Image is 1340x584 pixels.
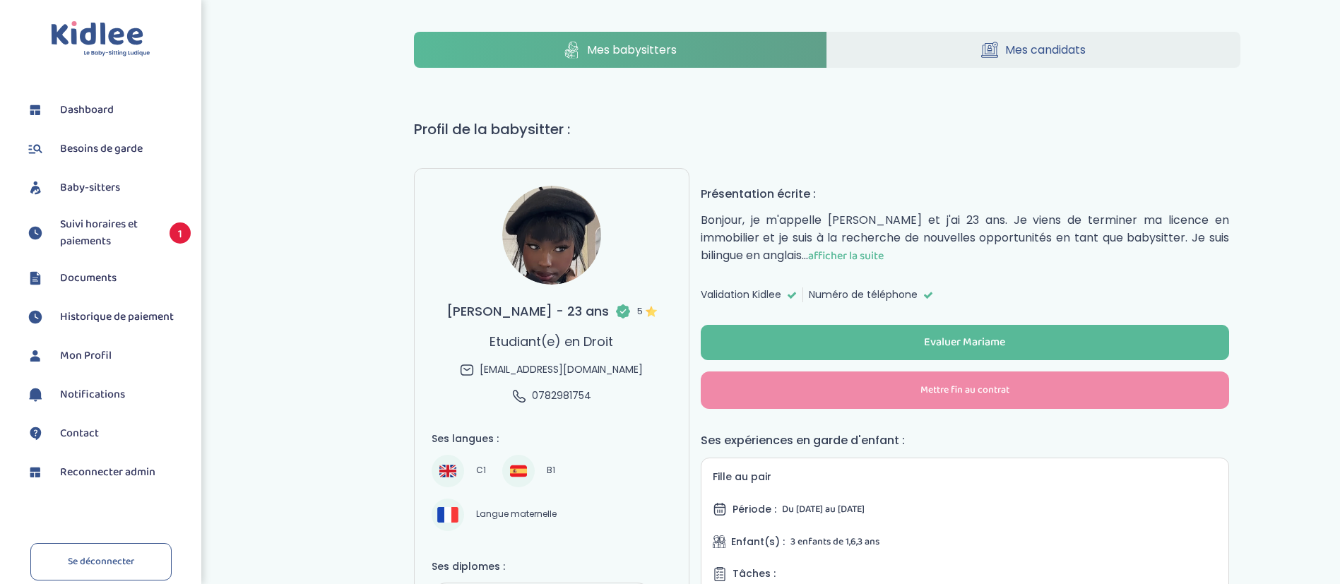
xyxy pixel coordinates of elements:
img: suivihoraire.svg [25,306,46,328]
span: Besoins de garde [60,141,143,157]
h4: Présentation écrite : [701,185,1229,203]
span: Enfant(s) : [731,535,785,549]
h5: Fille au pair [713,470,1217,484]
img: Espagnol [510,463,527,479]
span: Tâches : [733,566,776,581]
img: dashboard.svg [25,462,46,483]
a: Se déconnecter [30,543,172,580]
h1: Profil de la babysitter : [414,119,1240,140]
span: 5 [637,304,657,318]
span: afficher la suite [808,247,884,265]
h4: Ses expériences en garde d'enfant : [701,431,1229,449]
span: [EMAIL_ADDRESS][DOMAIN_NAME] [480,362,643,377]
a: Documents [25,268,191,289]
img: notification.svg [25,384,46,405]
img: Français [437,507,458,522]
span: Période : [733,502,776,517]
a: Mes babysitters [414,32,827,68]
a: Historique de paiement [25,306,191,328]
span: Baby-sitters [60,179,120,196]
a: Suivi horaires et paiements 1 [25,216,191,250]
a: Besoins de garde [25,138,191,160]
a: Notifications [25,384,191,405]
h3: [PERSON_NAME] - 23 ans [446,302,657,321]
span: Du [DATE] au [DATE] [782,501,865,517]
img: besoin.svg [25,138,46,160]
span: Documents [60,270,117,287]
button: Evaluer Mariame [701,325,1229,360]
span: Suivi horaires et paiements [60,216,155,250]
span: Mettre fin au contrat [920,383,1009,398]
img: logo.svg [51,21,150,57]
div: Evaluer Mariame [924,335,1005,351]
span: Reconnecter admin [60,464,155,481]
img: Anglais [439,463,456,479]
span: Historique de paiement [60,309,174,326]
a: Baby-sitters [25,177,191,198]
a: Dashboard [25,100,191,121]
button: Mettre fin au contrat [701,371,1229,409]
a: Reconnecter admin [25,462,191,483]
span: Langue maternelle [471,506,562,523]
span: Validation Kidlee [701,287,781,302]
span: Contact [60,425,99,442]
a: Mon Profil [25,345,191,367]
span: 0782981754 [532,388,591,403]
span: 3 enfants de 1,6,3 ans [790,534,879,549]
img: contact.svg [25,423,46,444]
h4: Ses diplomes : [432,559,672,574]
p: Bonjour, je m'appelle [PERSON_NAME] et j'ai 23 ans. Je viens de terminer ma licence en immobilier... [701,211,1229,265]
img: documents.svg [25,268,46,289]
span: Mes babysitters [587,41,677,59]
span: B1 [542,463,560,479]
span: C1 [471,463,491,479]
p: Etudiant(e) en Droit [490,332,613,351]
span: Dashboard [60,102,114,119]
span: Mon Profil [60,347,112,364]
a: Contact [25,423,191,444]
img: avatar [502,186,601,285]
img: babysitters.svg [25,177,46,198]
img: suivihoraire.svg [25,222,46,244]
img: profil.svg [25,345,46,367]
h4: Ses langues : [432,431,672,446]
a: Mes candidats [827,32,1240,68]
span: Numéro de téléphone [809,287,918,302]
span: Notifications [60,386,125,403]
img: dashboard.svg [25,100,46,121]
span: 1 [170,222,191,244]
span: Mes candidats [1005,41,1086,59]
